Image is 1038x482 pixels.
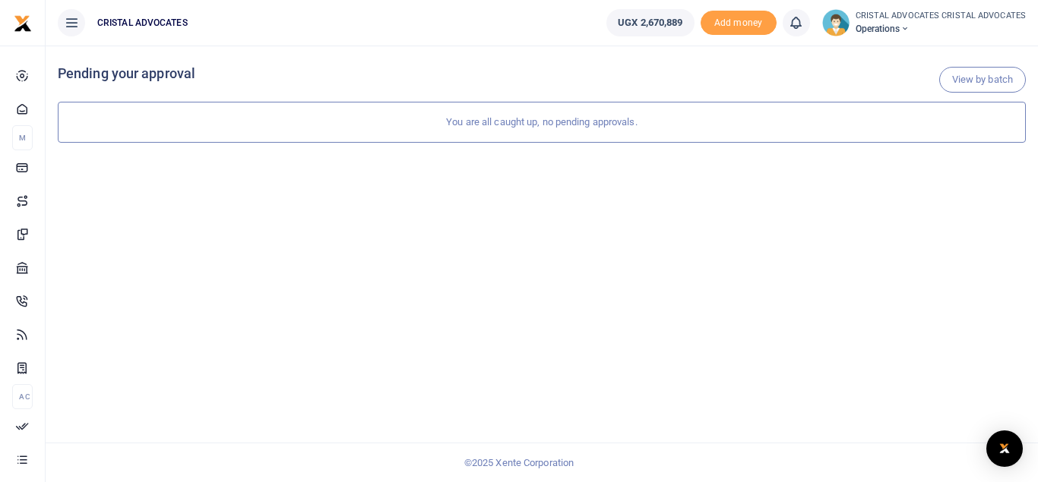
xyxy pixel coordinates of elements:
[12,384,33,409] li: Ac
[856,22,1027,36] span: Operations
[856,10,1027,23] small: CRISTAL ADVOCATES CRISTAL ADVOCATES
[822,9,1027,36] a: profile-user CRISTAL ADVOCATES CRISTAL ADVOCATES Operations
[939,67,1026,93] a: View by batch
[822,9,850,36] img: profile-user
[986,430,1023,467] div: Open Intercom Messenger
[14,17,32,28] a: logo-small logo-large logo-large
[14,14,32,33] img: logo-small
[701,16,777,27] a: Add money
[701,11,777,36] span: Add money
[701,11,777,36] li: Toup your wallet
[58,102,1026,143] div: You are all caught up, no pending approvals.
[58,65,1026,82] h4: Pending your approval
[600,9,700,36] li: Wallet ballance
[606,9,694,36] a: UGX 2,670,889
[618,15,682,30] span: UGX 2,670,889
[91,16,194,30] span: CRISTAL ADVOCATES
[12,125,33,150] li: M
